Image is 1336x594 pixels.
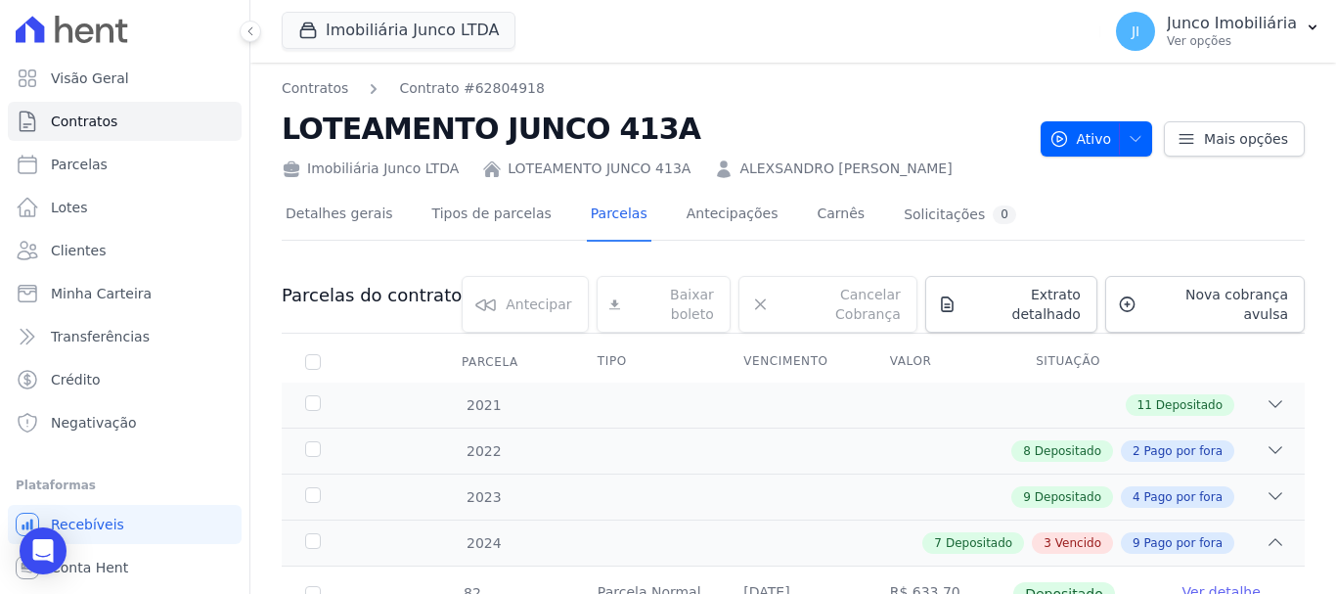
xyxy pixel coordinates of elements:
span: Pago por fora [1144,488,1223,506]
div: Plataformas [16,474,234,497]
a: Contrato #62804918 [399,78,545,99]
div: Imobiliária Junco LTDA [282,159,459,179]
span: 7 [934,534,942,552]
span: 11 [1137,396,1152,414]
a: Solicitações0 [900,190,1020,242]
a: Minha Carteira [8,274,242,313]
th: Tipo [574,342,720,383]
span: JI [1132,24,1139,38]
button: JI Junco Imobiliária Ver opções [1100,4,1336,59]
span: 4 [1133,488,1140,506]
a: Negativação [8,403,242,442]
th: Vencimento [720,342,866,383]
span: Minha Carteira [51,284,152,303]
div: 0 [993,206,1016,224]
a: Clientes [8,231,242,270]
a: Contratos [8,102,242,141]
span: Lotes [51,198,88,217]
p: Ver opções [1167,33,1297,49]
h3: Parcelas do contrato [282,284,462,307]
a: Extrato detalhado [925,276,1097,333]
a: Visão Geral [8,59,242,98]
a: Mais opções [1164,121,1305,157]
span: 3 [1044,534,1051,552]
a: LOTEAMENTO JUNCO 413A [508,159,690,179]
div: Parcela [438,343,542,382]
span: Transferências [51,327,150,346]
span: Clientes [51,241,106,260]
a: Nova cobrança avulsa [1105,276,1305,333]
th: Valor [867,342,1012,383]
span: 2 [1133,442,1140,460]
a: Parcelas [8,145,242,184]
span: Ativo [1049,121,1112,157]
span: Vencido [1055,534,1101,552]
div: Solicitações [904,206,1016,224]
span: 9 [1133,534,1140,552]
a: Detalhes gerais [282,190,397,242]
span: Depositado [1035,442,1101,460]
th: Situação [1012,342,1158,383]
span: Nova cobrança avulsa [1144,285,1288,324]
a: Parcelas [587,190,651,242]
a: Recebíveis [8,505,242,544]
h2: LOTEAMENTO JUNCO 413A [282,107,1025,151]
span: Visão Geral [51,69,129,88]
span: Parcelas [51,155,108,174]
a: Contratos [282,78,348,99]
span: 9 [1023,488,1031,506]
a: Crédito [8,360,242,399]
a: Carnês [813,190,868,242]
a: Antecipações [683,190,782,242]
nav: Breadcrumb [282,78,1025,99]
nav: Breadcrumb [282,78,545,99]
span: Extrato detalhado [964,285,1081,324]
span: Recebíveis [51,515,124,534]
span: Depositado [946,534,1012,552]
button: Imobiliária Junco LTDA [282,12,515,49]
span: Mais opções [1204,129,1288,149]
span: Negativação [51,413,137,433]
span: Depositado [1035,488,1101,506]
div: Open Intercom Messenger [20,527,67,574]
a: Transferências [8,317,242,356]
span: 8 [1023,442,1031,460]
a: Lotes [8,188,242,227]
span: Pago por fora [1144,442,1223,460]
span: Depositado [1156,396,1223,414]
span: Pago por fora [1144,534,1223,552]
span: Conta Hent [51,558,128,577]
span: Crédito [51,370,101,389]
a: Tipos de parcelas [428,190,556,242]
p: Junco Imobiliária [1167,14,1297,33]
a: ALEXSANDRO [PERSON_NAME] [739,159,952,179]
a: Conta Hent [8,548,242,587]
button: Ativo [1041,121,1153,157]
span: Contratos [51,112,117,131]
